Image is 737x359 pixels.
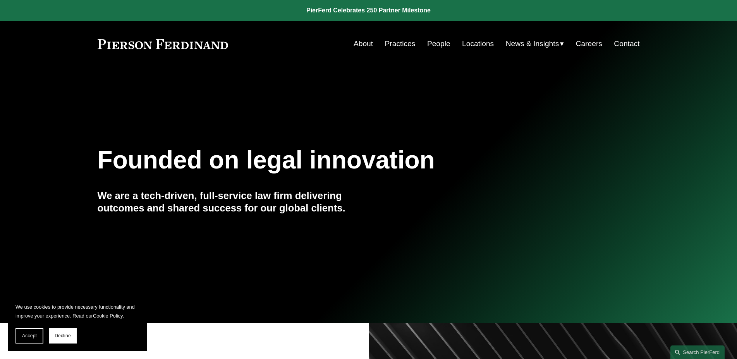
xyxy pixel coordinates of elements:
[8,295,147,351] section: Cookie banner
[49,328,77,344] button: Decline
[93,313,123,319] a: Cookie Policy
[98,189,369,215] h4: We are a tech-driven, full-service law firm delivering outcomes and shared success for our global...
[15,302,139,320] p: We use cookies to provide necessary functionality and improve your experience. Read our .
[576,36,602,51] a: Careers
[354,36,373,51] a: About
[22,333,37,338] span: Accept
[462,36,494,51] a: Locations
[15,328,43,344] button: Accept
[506,37,559,51] span: News & Insights
[385,36,416,51] a: Practices
[670,345,725,359] a: Search this site
[614,36,639,51] a: Contact
[427,36,450,51] a: People
[55,333,71,338] span: Decline
[98,146,550,174] h1: Founded on legal innovation
[506,36,564,51] a: folder dropdown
